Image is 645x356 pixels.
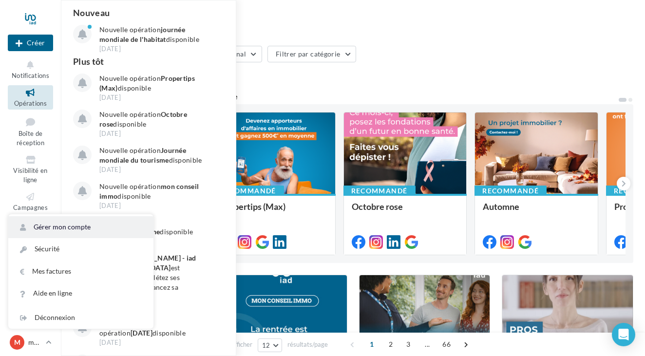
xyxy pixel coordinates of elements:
[8,85,53,109] a: Opérations
[612,323,635,346] div: Open Intercom Messenger
[14,99,47,107] span: Opérations
[8,152,53,186] a: Visibilité en ligne
[8,189,53,213] a: Campagnes
[8,333,53,352] a: m marionfaure_iad
[262,341,270,349] span: 12
[14,337,20,347] span: m
[8,216,153,238] a: Gérer mon compte
[267,46,356,62] button: Filtrer par catégorie
[8,35,53,51] button: Créer
[8,238,153,260] a: Sécurité
[8,307,153,329] div: Déconnexion
[8,261,153,282] a: Mes factures
[230,340,252,349] span: Afficher
[419,337,435,352] span: ...
[364,337,379,352] span: 1
[13,204,48,211] span: Campagnes
[220,202,327,221] div: Propertips (Max)
[12,72,49,79] span: Notifications
[13,167,47,184] span: Visibilité en ligne
[383,337,398,352] span: 2
[212,186,284,196] div: Recommandé
[474,186,547,196] div: Recommandé
[73,16,633,30] div: Opérations marketing
[352,202,459,221] div: Octobre rose
[73,93,618,100] div: 6 opérations recommandées par votre enseigne
[8,282,153,304] a: Aide en ligne
[8,35,53,51] div: Nouvelle campagne
[438,337,455,352] span: 66
[400,337,416,352] span: 3
[343,186,416,196] div: Recommandé
[8,113,53,149] a: Boîte de réception
[28,337,42,347] p: marionfaure_iad
[17,130,44,147] span: Boîte de réception
[8,57,53,81] button: Notifications
[483,202,590,221] div: Automne
[287,340,328,349] span: résultats/page
[258,338,283,352] button: 12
